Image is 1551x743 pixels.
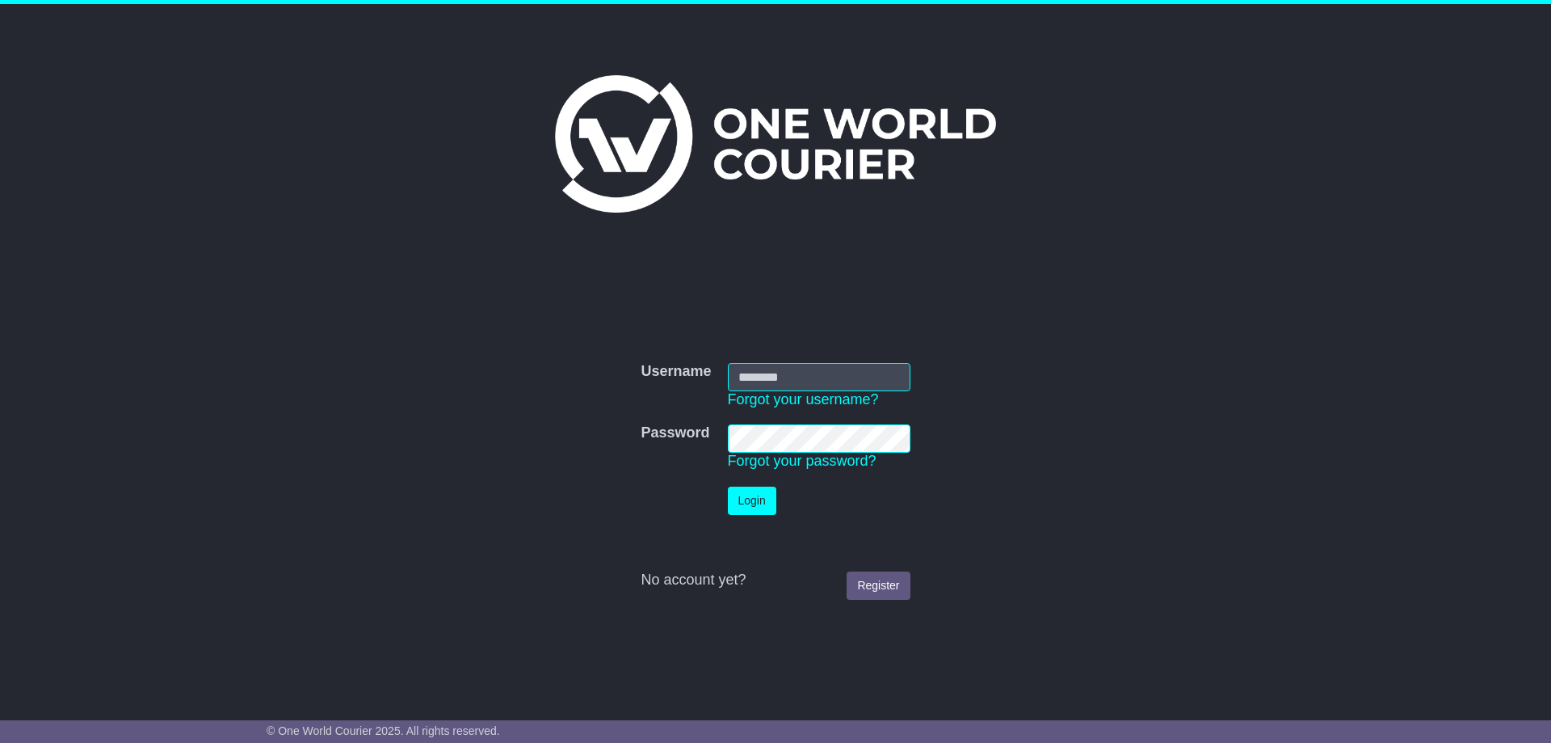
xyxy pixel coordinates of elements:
span: © One World Courier 2025. All rights reserved. [267,724,500,737]
label: Password [641,424,709,442]
a: Forgot your password? [728,453,876,469]
img: One World [555,75,996,213]
label: Username [641,363,711,381]
a: Register [847,572,910,600]
a: Forgot your username? [728,391,879,407]
button: Login [728,487,776,515]
div: No account yet? [641,572,910,589]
